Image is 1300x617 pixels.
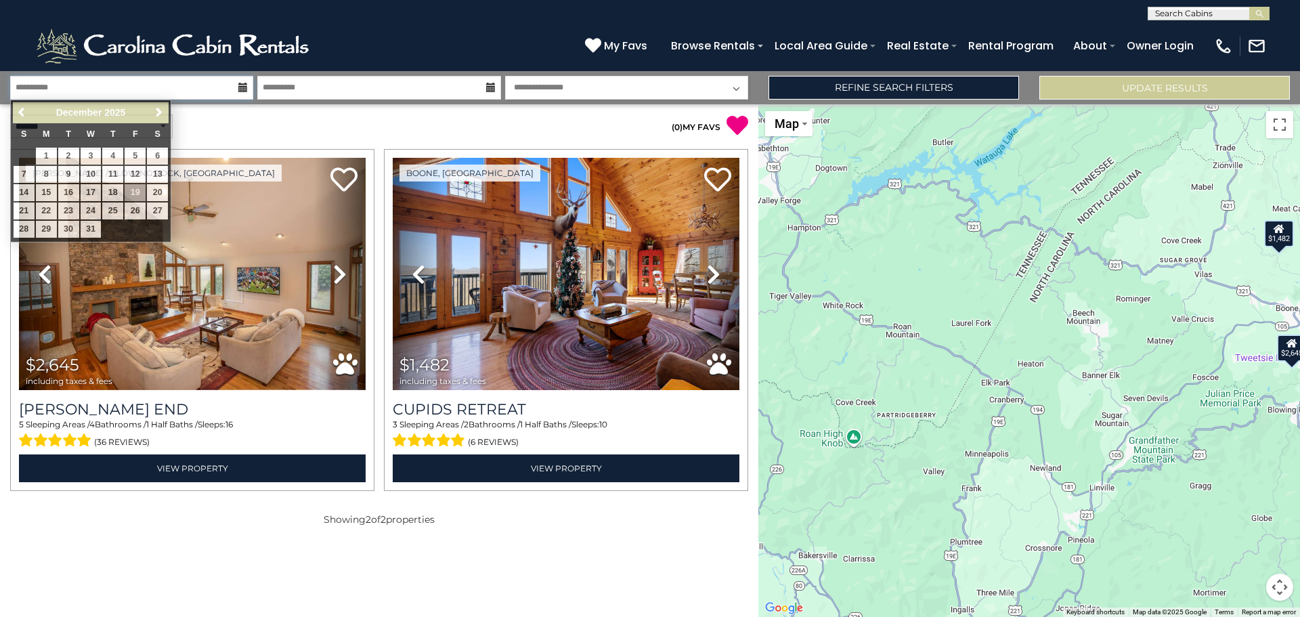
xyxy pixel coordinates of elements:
[58,221,79,238] a: 30
[880,34,955,58] a: Real Estate
[102,203,123,219] a: 25
[14,203,35,219] a: 21
[775,116,799,131] span: Map
[762,599,806,617] img: Google
[104,107,125,118] span: 2025
[26,377,112,385] span: including taxes & fees
[58,184,79,201] a: 16
[381,513,386,526] span: 2
[150,104,167,121] a: Next
[14,104,31,121] a: Previous
[110,129,116,139] span: Thursday
[961,34,1060,58] a: Rental Program
[393,454,739,482] a: View Property
[94,433,150,451] span: (36 reviews)
[34,26,315,66] img: White-1-2.png
[19,419,366,451] div: Sleeping Areas / Bathrooms / Sleeps:
[399,377,486,385] span: including taxes & fees
[58,148,79,165] a: 2
[81,221,102,238] a: 31
[125,203,146,219] a: 26
[399,355,450,375] span: $1,482
[1133,608,1207,616] span: Map data ©2025 Google
[1039,76,1290,100] button: Update Results
[147,166,168,183] a: 13
[58,166,79,183] a: 9
[36,203,57,219] a: 22
[10,513,748,526] p: Showing of properties
[366,513,371,526] span: 2
[1215,608,1234,616] a: Terms (opens in new tab)
[125,148,146,165] a: 5
[43,129,50,139] span: Monday
[19,400,366,419] a: [PERSON_NAME] End
[56,107,102,118] span: December
[468,433,519,451] span: (6 reviews)
[58,203,79,219] a: 23
[765,111,812,136] button: Change map style
[1214,37,1233,56] img: phone-regular-white.png
[26,355,79,375] span: $2,645
[102,184,123,201] a: 18
[664,34,762,58] a: Browse Rentals
[1266,574,1293,601] button: Map camera controls
[146,419,198,429] span: 1 Half Baths /
[225,419,233,429] span: 16
[393,419,739,451] div: Sleeping Areas / Bathrooms / Sleeps:
[1266,111,1293,138] button: Toggle fullscreen view
[19,454,366,482] a: View Property
[399,165,540,182] a: Boone, [GEOGRAPHIC_DATA]
[89,419,95,429] span: 4
[81,184,102,201] a: 17
[672,122,720,132] a: (0)MY FAVS
[330,166,357,195] a: Add to favorites
[1120,34,1200,58] a: Owner Login
[102,166,123,183] a: 11
[604,37,647,54] span: My Favs
[155,129,160,139] span: Saturday
[585,37,651,55] a: My Favs
[1247,37,1266,56] img: mail-regular-white.png
[19,419,24,429] span: 5
[81,148,102,165] a: 3
[66,129,71,139] span: Tuesday
[464,419,469,429] span: 2
[133,129,138,139] span: Friday
[102,148,123,165] a: 4
[36,148,57,165] a: 1
[1066,608,1125,617] button: Keyboard shortcuts
[762,599,806,617] a: Open this area in Google Maps (opens a new window)
[704,166,731,195] a: Add to favorites
[14,184,35,201] a: 14
[1264,220,1294,247] div: $1,482
[674,122,680,132] span: 0
[393,419,397,429] span: 3
[36,221,57,238] a: 29
[147,148,168,165] a: 6
[19,400,366,419] h3: Moss End
[672,122,682,132] span: ( )
[125,166,146,183] a: 12
[520,419,571,429] span: 1 Half Baths /
[14,166,35,183] a: 7
[21,129,26,139] span: Sunday
[19,158,366,390] img: thumbnail_163280322.jpeg
[599,419,607,429] span: 10
[87,129,95,139] span: Wednesday
[393,400,739,419] a: Cupids Retreat
[125,184,146,201] a: 19
[768,34,874,58] a: Local Area Guide
[17,107,28,118] span: Previous
[147,203,168,219] a: 27
[81,166,102,183] a: 10
[393,158,739,390] img: thumbnail_163281209.jpeg
[768,76,1019,100] a: Refine Search Filters
[36,166,57,183] a: 8
[81,203,102,219] a: 24
[1242,608,1296,616] a: Report a map error
[147,184,168,201] a: 20
[36,184,57,201] a: 15
[154,107,165,118] span: Next
[14,221,35,238] a: 28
